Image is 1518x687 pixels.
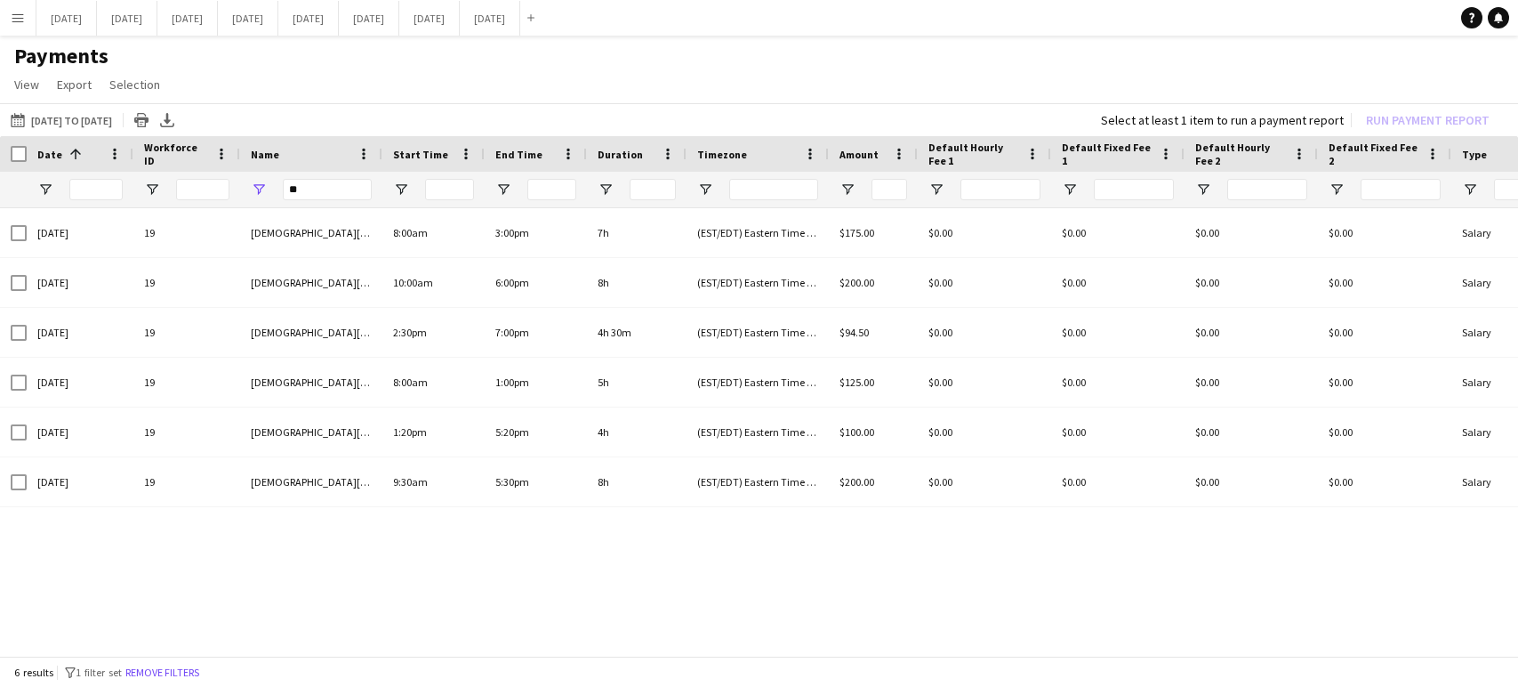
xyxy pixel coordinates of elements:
div: [DATE] [27,208,133,257]
div: 19 [133,358,240,407]
div: $0.00 [1318,358,1451,407]
span: $94.50 [839,326,869,339]
div: 8h [587,258,687,307]
div: 3:00pm [485,208,587,257]
div: 8:00am [382,208,485,257]
span: End Time [495,148,542,161]
span: Start Time [393,148,448,161]
app-action-btn: Print [131,109,152,131]
div: 1:00pm [485,358,587,407]
div: $0.00 [1318,408,1451,457]
span: $200.00 [839,276,874,289]
input: Default Hourly Fee 2 Filter Input [1227,179,1307,200]
div: $0.00 [1051,208,1185,257]
span: [DEMOGRAPHIC_DATA][PERSON_NAME] [PERSON_NAME] [251,425,510,439]
div: [DATE] [27,457,133,506]
input: Workforce ID Filter Input [176,179,229,200]
button: [DATE] [218,1,278,36]
div: $0.00 [918,308,1051,357]
button: Open Filter Menu [697,182,713,198]
span: [DEMOGRAPHIC_DATA][PERSON_NAME] [PERSON_NAME] [251,276,510,289]
button: Open Filter Menu [839,182,855,198]
span: Export [57,77,92,93]
input: Name Filter Input [283,179,372,200]
input: Start Time Filter Input [425,179,474,200]
span: Timezone [697,148,747,161]
div: 8:00am [382,358,485,407]
div: 19 [133,308,240,357]
div: [DATE] [27,258,133,307]
button: Remove filters [122,663,203,683]
span: [DEMOGRAPHIC_DATA][PERSON_NAME] [PERSON_NAME] [251,226,510,239]
div: 10:00am [382,258,485,307]
span: Default Hourly Fee 2 [1195,141,1286,167]
div: [DATE] [27,358,133,407]
div: $0.00 [1051,258,1185,307]
span: Workforce ID [144,141,208,167]
div: 19 [133,457,240,506]
div: (EST/EDT) Eastern Time ([GEOGRAPHIC_DATA] & [GEOGRAPHIC_DATA]) [687,408,829,457]
span: Amount [839,148,879,161]
div: 1:20pm [382,408,485,457]
div: 19 [133,258,240,307]
span: $200.00 [839,475,874,489]
span: $100.00 [839,425,874,439]
span: Selection [109,77,160,93]
div: $0.00 [1185,258,1318,307]
div: 7:00pm [485,308,587,357]
span: Name [251,148,279,161]
div: 7h [587,208,687,257]
div: $0.00 [918,208,1051,257]
button: [DATE] [278,1,339,36]
div: 2:30pm [382,308,485,357]
button: [DATE] [399,1,460,36]
div: 5:20pm [485,408,587,457]
div: $0.00 [1185,408,1318,457]
div: $0.00 [1185,358,1318,407]
button: Open Filter Menu [144,182,160,198]
div: (EST/EDT) Eastern Time ([GEOGRAPHIC_DATA] & [GEOGRAPHIC_DATA]) [687,457,829,506]
button: [DATE] to [DATE] [7,109,116,131]
input: Amount Filter Input [871,179,907,200]
button: Open Filter Menu [1329,182,1345,198]
span: Date [37,148,62,161]
div: 4h [587,408,687,457]
div: $0.00 [918,457,1051,506]
div: 4h 30m [587,308,687,357]
input: End Time Filter Input [527,179,576,200]
div: $0.00 [918,258,1051,307]
input: Date Filter Input [69,179,123,200]
span: $175.00 [839,226,874,239]
div: $0.00 [1318,208,1451,257]
div: 9:30am [382,457,485,506]
span: [DEMOGRAPHIC_DATA][PERSON_NAME] [PERSON_NAME] [251,326,510,339]
a: Selection [102,73,167,96]
button: [DATE] [460,1,520,36]
input: Timezone Filter Input [729,179,818,200]
span: $125.00 [839,376,874,389]
div: 19 [133,408,240,457]
div: $0.00 [1051,457,1185,506]
div: 5h [587,358,687,407]
button: Open Filter Menu [495,182,511,198]
span: 1 filter set [76,666,122,679]
input: Default Fixed Fee 2 Filter Input [1361,179,1441,200]
span: View [14,77,39,93]
button: Open Filter Menu [393,182,409,198]
a: View [7,73,46,96]
button: Open Filter Menu [1195,182,1211,198]
span: Default Hourly Fee 1 [928,141,1019,167]
div: [DATE] [27,408,133,457]
button: [DATE] [157,1,218,36]
div: [DATE] [27,308,133,357]
button: [DATE] [97,1,157,36]
div: 19 [133,208,240,257]
a: Export [50,73,99,96]
button: Open Filter Menu [37,182,53,198]
div: $0.00 [1318,258,1451,307]
div: 8h [587,457,687,506]
div: (EST/EDT) Eastern Time ([GEOGRAPHIC_DATA] & [GEOGRAPHIC_DATA]) [687,358,829,407]
div: $0.00 [1318,308,1451,357]
span: [DEMOGRAPHIC_DATA][PERSON_NAME] [PERSON_NAME] [251,376,510,389]
div: $0.00 [1051,308,1185,357]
